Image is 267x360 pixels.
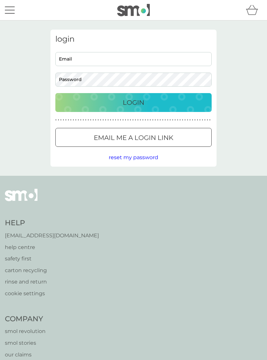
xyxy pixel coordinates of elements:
p: ● [122,118,124,122]
p: ● [70,118,72,122]
p: ● [194,118,196,122]
p: ● [175,118,176,122]
p: ● [167,118,168,122]
button: reset my password [109,153,158,162]
p: ● [105,118,106,122]
p: ● [155,118,156,122]
p: ● [172,118,173,122]
p: ● [75,118,77,122]
p: ● [130,118,131,122]
a: rinse and return [5,278,99,286]
p: ● [209,118,211,122]
p: ● [157,118,159,122]
p: ● [135,118,136,122]
p: ● [182,118,183,122]
p: ● [160,118,161,122]
span: reset my password [109,154,158,160]
p: ● [60,118,62,122]
p: ● [100,118,101,122]
p: ● [73,118,74,122]
a: smol stories [5,339,75,347]
p: ● [107,118,109,122]
p: ● [125,118,126,122]
p: ● [58,118,59,122]
p: ● [190,118,191,122]
h4: Company [5,314,75,324]
h4: Help [5,218,99,228]
p: ● [112,118,114,122]
p: ● [120,118,121,122]
p: Email me a login link [94,132,173,143]
p: Login [123,97,144,108]
p: ● [204,118,206,122]
p: ● [140,118,141,122]
p: ● [127,118,129,122]
p: ● [187,118,188,122]
p: ● [103,118,104,122]
p: ● [192,118,193,122]
p: ● [132,118,133,122]
img: smol [5,189,37,211]
div: basket [246,4,262,17]
p: ● [197,118,198,122]
p: ● [88,118,89,122]
p: ● [55,118,57,122]
a: safety first [5,255,99,263]
p: ● [165,118,166,122]
p: ● [199,118,201,122]
a: cookie settings [5,289,99,298]
button: Email me a login link [55,128,212,147]
p: ● [98,118,99,122]
p: ● [185,118,186,122]
p: ● [80,118,81,122]
p: ● [95,118,96,122]
a: smol revolution [5,327,75,336]
p: ● [63,118,64,122]
p: ● [137,118,139,122]
p: ● [170,118,171,122]
button: Login [55,93,212,112]
p: ● [85,118,87,122]
p: ● [78,118,79,122]
p: ● [90,118,91,122]
p: ● [115,118,116,122]
a: our claims [5,351,75,359]
p: ● [83,118,84,122]
p: ● [162,118,163,122]
a: carton recycling [5,266,99,275]
p: ● [152,118,153,122]
p: ● [147,118,148,122]
a: help centre [5,243,99,252]
p: ● [118,118,119,122]
p: ● [179,118,181,122]
p: ● [177,118,178,122]
p: ● [142,118,144,122]
p: ● [150,118,151,122]
p: ● [202,118,203,122]
p: ● [65,118,67,122]
p: ● [145,118,146,122]
p: ● [92,118,94,122]
p: ● [207,118,208,122]
p: ● [68,118,69,122]
p: ● [110,118,111,122]
a: [EMAIL_ADDRESS][DOMAIN_NAME] [5,231,99,240]
img: smol [117,4,150,16]
button: menu [5,4,15,16]
h3: login [55,35,212,44]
